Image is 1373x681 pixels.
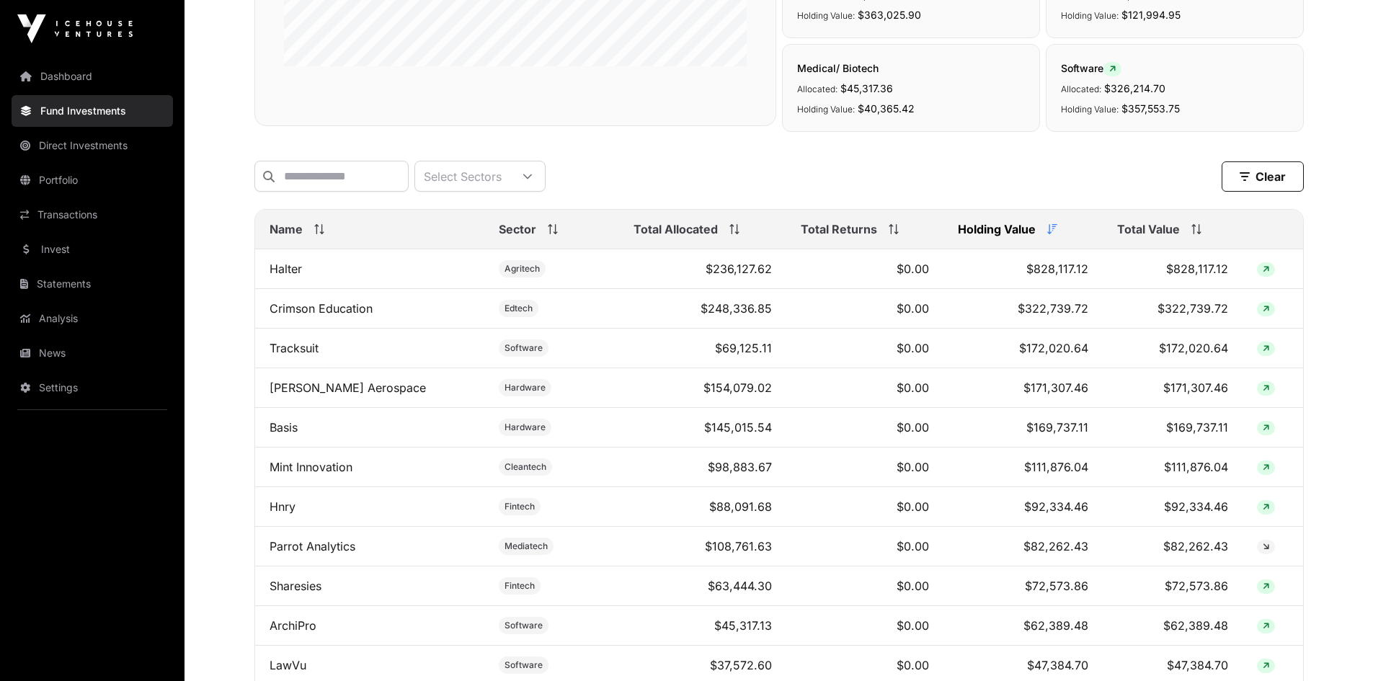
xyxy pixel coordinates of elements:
[1103,487,1243,527] td: $92,334.46
[858,9,921,21] span: $363,025.90
[1104,82,1165,94] span: $326,214.70
[270,618,316,633] a: ArchiPro
[786,566,943,606] td: $0.00
[943,527,1103,566] td: $82,262.43
[17,14,133,43] img: Icehouse Ventures Logo
[12,337,173,369] a: News
[1103,329,1243,368] td: $172,020.64
[12,268,173,300] a: Statements
[840,82,893,94] span: $45,317.36
[270,341,319,355] a: Tracksuit
[505,382,546,393] span: Hardware
[619,329,786,368] td: $69,125.11
[1103,566,1243,606] td: $72,573.86
[1222,161,1304,192] button: Clear
[634,221,718,238] span: Total Allocated
[858,102,915,115] span: $40,365.42
[619,289,786,329] td: $248,336.85
[270,658,306,672] a: LawVu
[958,221,1036,238] span: Holding Value
[786,448,943,487] td: $0.00
[797,104,855,115] span: Holding Value:
[270,420,298,435] a: Basis
[1121,102,1180,115] span: $357,553.75
[505,580,535,592] span: Fintech
[505,540,548,552] span: Mediatech
[505,461,546,473] span: Cleantech
[1061,10,1119,21] span: Holding Value:
[943,448,1103,487] td: $111,876.04
[619,527,786,566] td: $108,761.63
[505,659,543,671] span: Software
[786,606,943,646] td: $0.00
[786,249,943,289] td: $0.00
[786,527,943,566] td: $0.00
[786,368,943,408] td: $0.00
[1301,612,1373,681] iframe: Chat Widget
[270,301,373,316] a: Crimson Education
[943,289,1103,329] td: $322,739.72
[1061,62,1121,74] span: Software
[1103,289,1243,329] td: $322,739.72
[797,10,855,21] span: Holding Value:
[12,372,173,404] a: Settings
[505,342,543,354] span: Software
[12,233,173,265] a: Invest
[797,62,879,74] span: Medical/ Biotech
[12,61,173,92] a: Dashboard
[619,448,786,487] td: $98,883.67
[943,368,1103,408] td: $171,307.46
[1121,9,1181,21] span: $121,994.95
[943,606,1103,646] td: $62,389.48
[505,303,533,314] span: Edtech
[619,368,786,408] td: $154,079.02
[943,408,1103,448] td: $169,737.11
[270,380,426,395] a: [PERSON_NAME] Aerospace
[505,422,546,433] span: Hardware
[1117,221,1180,238] span: Total Value
[786,329,943,368] td: $0.00
[1103,448,1243,487] td: $111,876.04
[797,84,837,94] span: Allocated:
[270,221,303,238] span: Name
[12,130,173,161] a: Direct Investments
[505,620,543,631] span: Software
[499,221,536,238] span: Sector
[943,566,1103,606] td: $72,573.86
[12,164,173,196] a: Portfolio
[619,566,786,606] td: $63,444.30
[415,161,510,191] div: Select Sectors
[1061,84,1101,94] span: Allocated:
[12,199,173,231] a: Transactions
[619,606,786,646] td: $45,317.13
[1103,249,1243,289] td: $828,117.12
[943,249,1103,289] td: $828,117.12
[1061,104,1119,115] span: Holding Value:
[270,579,321,593] a: Sharesies
[505,501,535,512] span: Fintech
[1103,606,1243,646] td: $62,389.48
[1103,527,1243,566] td: $82,262.43
[1103,408,1243,448] td: $169,737.11
[1103,368,1243,408] td: $171,307.46
[786,487,943,527] td: $0.00
[619,487,786,527] td: $88,091.68
[943,329,1103,368] td: $172,020.64
[505,263,540,275] span: Agritech
[270,539,355,553] a: Parrot Analytics
[801,221,877,238] span: Total Returns
[943,487,1103,527] td: $92,334.46
[270,262,302,276] a: Halter
[12,303,173,334] a: Analysis
[786,408,943,448] td: $0.00
[619,249,786,289] td: $236,127.62
[270,460,352,474] a: Mint Innovation
[12,95,173,127] a: Fund Investments
[619,408,786,448] td: $145,015.54
[270,499,296,514] a: Hnry
[786,289,943,329] td: $0.00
